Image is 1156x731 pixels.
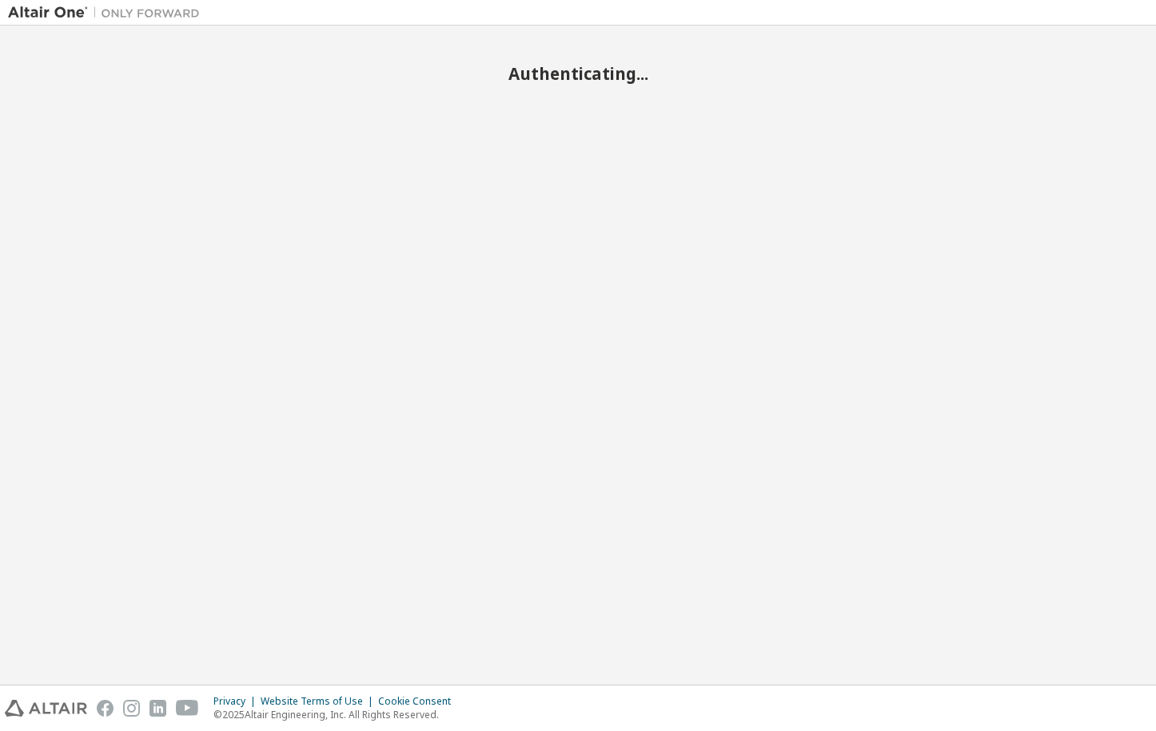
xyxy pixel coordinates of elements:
[149,700,166,717] img: linkedin.svg
[8,5,208,21] img: Altair One
[176,700,199,717] img: youtube.svg
[8,63,1148,84] h2: Authenticating...
[261,695,378,708] div: Website Terms of Use
[213,695,261,708] div: Privacy
[378,695,460,708] div: Cookie Consent
[213,708,460,721] p: © 2025 Altair Engineering, Inc. All Rights Reserved.
[97,700,114,717] img: facebook.svg
[123,700,140,717] img: instagram.svg
[5,700,87,717] img: altair_logo.svg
